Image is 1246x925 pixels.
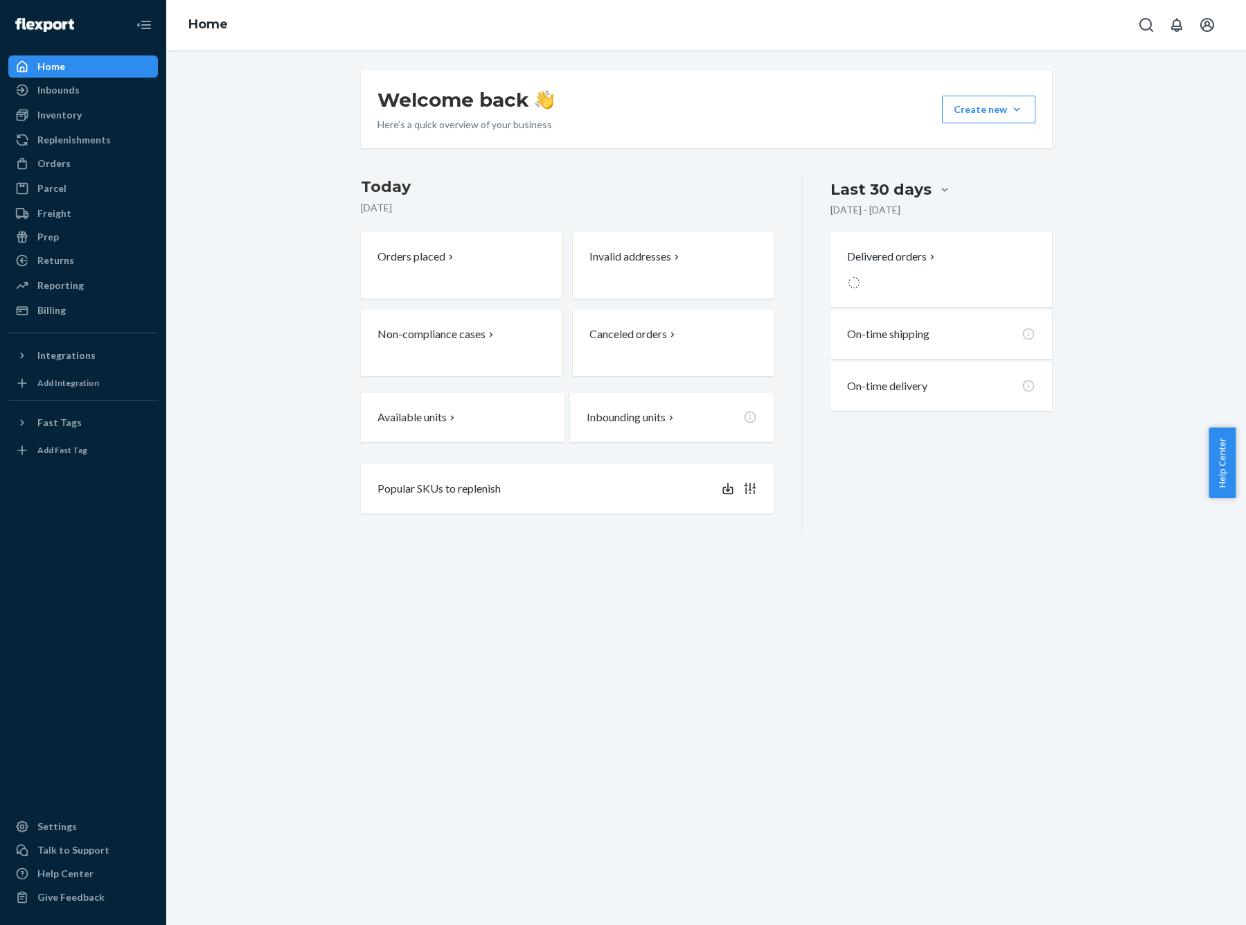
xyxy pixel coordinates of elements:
a: Home [8,55,158,78]
p: Canceled orders [589,326,667,342]
div: Orders [37,157,71,170]
p: Non-compliance cases [377,326,486,342]
div: Settings [37,820,77,834]
button: Close Navigation [130,11,158,39]
button: Integrations [8,344,158,367]
img: hand-wave emoji [535,90,554,109]
button: Orders placed [361,232,562,299]
p: [DATE] - [DATE] [830,203,900,217]
div: Add Fast Tag [37,444,87,456]
h3: Today [361,176,774,198]
a: Inventory [8,104,158,126]
div: Last 30 days [830,179,932,200]
p: Available units [377,409,447,425]
h1: Welcome back [377,87,554,112]
p: Invalid addresses [589,249,671,265]
a: Reporting [8,274,158,297]
a: Freight [8,202,158,224]
a: Orders [8,152,158,175]
div: Fast Tags [37,416,82,430]
button: Available units [361,393,564,442]
a: Replenishments [8,129,158,151]
button: Give Feedback [8,886,158,908]
div: Add Integration [37,377,99,389]
ol: breadcrumbs [177,5,239,45]
p: Here’s a quick overview of your business [377,118,554,132]
div: Freight [37,206,71,220]
button: Help Center [1209,428,1236,498]
button: Open Search Box [1132,11,1160,39]
button: Open notifications [1163,11,1191,39]
img: Flexport logo [15,18,74,32]
p: On-time shipping [847,326,929,342]
p: On-time delivery [847,378,927,394]
p: [DATE] [361,201,774,215]
div: Returns [37,254,74,267]
button: Inbounding units [570,393,774,442]
button: Fast Tags [8,412,158,434]
a: Home [188,17,228,32]
button: Create new [942,96,1035,123]
button: Delivered orders [847,249,938,265]
div: Billing [37,303,66,317]
div: Reporting [37,279,84,292]
button: Non-compliance cases [361,310,562,376]
div: Parcel [37,182,66,195]
a: Settings [8,816,158,838]
button: Canceled orders [573,310,774,376]
a: Help Center [8,863,158,885]
a: Billing [8,299,158,321]
a: Add Fast Tag [8,439,158,461]
button: Open account menu [1193,11,1221,39]
a: Inbounds [8,79,158,101]
a: Parcel [8,177,158,200]
div: Inbounds [37,83,80,97]
button: Invalid addresses [573,232,774,299]
a: Add Integration [8,372,158,394]
div: Give Feedback [37,890,105,904]
div: Help Center [37,867,94,881]
div: Home [37,60,65,73]
p: Orders placed [377,249,445,265]
div: Replenishments [37,133,111,147]
a: Prep [8,226,158,248]
p: Popular SKUs to replenish [377,481,501,497]
div: Talk to Support [37,843,109,857]
div: Integrations [37,349,96,362]
p: Inbounding units [587,409,666,425]
a: Talk to Support [8,839,158,861]
div: Prep [37,230,59,244]
div: Inventory [37,108,82,122]
a: Returns [8,249,158,272]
